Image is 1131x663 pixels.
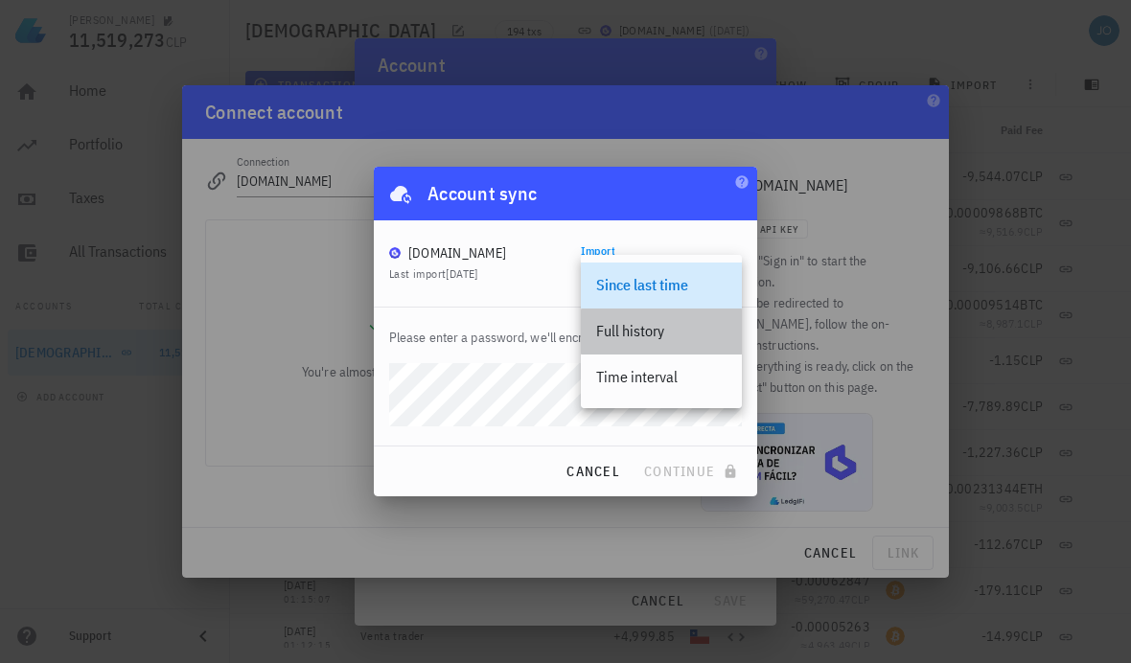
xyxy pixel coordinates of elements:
[389,247,401,259] img: BudaPuntoCom
[558,454,628,489] button: cancel
[596,322,727,340] div: Full history
[581,243,614,258] label: Import
[427,178,537,209] div: Account sync
[389,327,742,348] p: Please enter a password, we'll encrypt the connection with it.
[596,276,727,294] div: Since last time
[446,266,477,281] span: [DATE]
[565,463,620,480] span: cancel
[581,255,742,287] div: ImportSince last time
[596,368,727,386] div: Time interval
[389,266,478,281] span: Last import
[408,243,506,263] div: [DOMAIN_NAME]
